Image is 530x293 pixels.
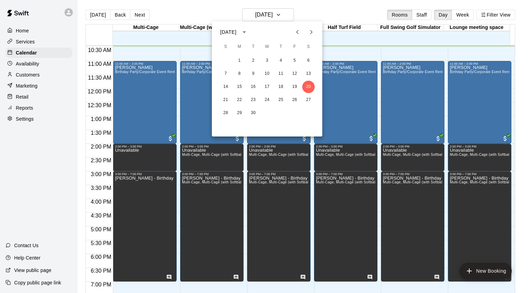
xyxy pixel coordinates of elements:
[304,25,318,39] button: Next month
[261,94,273,106] button: 24
[220,29,236,36] div: [DATE]
[219,68,232,80] button: 7
[261,40,273,54] span: Wednesday
[219,81,232,93] button: 14
[233,81,246,93] button: 15
[261,81,273,93] button: 17
[247,40,259,54] span: Tuesday
[247,54,259,67] button: 2
[275,54,287,67] button: 4
[288,81,301,93] button: 19
[247,107,259,119] button: 30
[275,40,287,54] span: Thursday
[219,94,232,106] button: 21
[233,107,246,119] button: 29
[291,25,304,39] button: Previous month
[275,68,287,80] button: 11
[288,68,301,80] button: 12
[302,94,315,106] button: 27
[233,54,246,67] button: 1
[275,81,287,93] button: 18
[247,94,259,106] button: 23
[233,68,246,80] button: 8
[247,68,259,80] button: 9
[261,68,273,80] button: 10
[233,94,246,106] button: 22
[233,40,246,54] span: Monday
[247,81,259,93] button: 16
[275,94,287,106] button: 25
[302,81,315,93] button: 20
[288,54,301,67] button: 5
[302,40,315,54] span: Saturday
[288,40,301,54] span: Friday
[219,40,232,54] span: Sunday
[238,26,250,38] button: calendar view is open, switch to year view
[219,107,232,119] button: 28
[261,54,273,67] button: 3
[302,68,315,80] button: 13
[288,94,301,106] button: 26
[302,54,315,67] button: 6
